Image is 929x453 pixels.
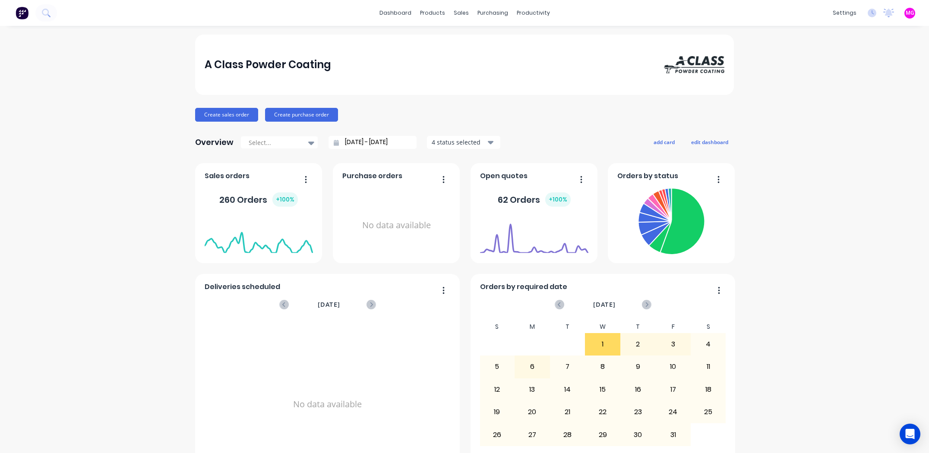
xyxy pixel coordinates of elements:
[195,108,258,122] button: Create sales order
[480,424,515,445] div: 26
[515,401,550,423] div: 20
[617,171,678,181] span: Orders by status
[550,379,585,400] div: 14
[686,136,734,148] button: edit dashboard
[498,192,571,207] div: 62 Orders
[205,56,331,73] div: A Class Powder Coating
[342,185,451,266] div: No data available
[621,379,655,400] div: 16
[691,356,726,377] div: 11
[656,401,690,423] div: 24
[550,401,585,423] div: 21
[449,6,473,19] div: sales
[480,282,567,292] span: Orders by required date
[480,321,515,333] div: S
[515,356,550,377] div: 6
[16,6,28,19] img: Factory
[219,192,298,207] div: 260 Orders
[585,424,620,445] div: 29
[900,424,920,444] div: Open Intercom Messenger
[195,134,234,151] div: Overview
[691,379,726,400] div: 18
[265,108,338,122] button: Create purchase order
[664,56,724,73] img: A Class Powder Coating
[656,424,690,445] div: 31
[342,171,402,181] span: Purchase orders
[515,321,550,333] div: M
[621,333,655,355] div: 2
[585,321,620,333] div: W
[691,333,726,355] div: 4
[205,171,250,181] span: Sales orders
[656,333,690,355] div: 3
[473,6,512,19] div: purchasing
[480,171,528,181] span: Open quotes
[550,321,585,333] div: T
[656,379,690,400] div: 17
[691,401,726,423] div: 25
[416,6,449,19] div: products
[906,9,914,17] span: MG
[585,401,620,423] div: 22
[656,356,690,377] div: 10
[515,379,550,400] div: 13
[585,356,620,377] div: 8
[480,379,515,400] div: 12
[512,6,554,19] div: productivity
[427,136,500,149] button: 4 status selected
[655,321,691,333] div: F
[375,6,416,19] a: dashboard
[550,424,585,445] div: 28
[480,401,515,423] div: 19
[432,138,486,147] div: 4 status selected
[691,321,726,333] div: S
[480,356,515,377] div: 5
[272,192,298,207] div: + 100 %
[318,300,340,309] span: [DATE]
[545,192,571,207] div: + 100 %
[621,356,655,377] div: 9
[620,321,656,333] div: T
[585,379,620,400] div: 15
[648,136,680,148] button: add card
[621,424,655,445] div: 30
[585,333,620,355] div: 1
[515,424,550,445] div: 27
[550,356,585,377] div: 7
[621,401,655,423] div: 23
[828,6,861,19] div: settings
[593,300,616,309] span: [DATE]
